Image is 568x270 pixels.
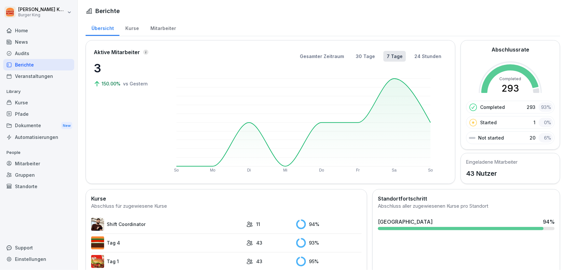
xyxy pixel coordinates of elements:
[297,51,347,62] button: Gesamter Zeitraum
[539,118,553,127] div: 0 %
[378,202,555,210] div: Abschluss aller zugewiesenen Kurse pro Standort
[256,258,262,265] p: 43
[383,51,406,62] button: 7 Tage
[530,134,535,141] p: 20
[174,168,179,172] text: So
[283,168,287,172] text: Mi
[3,242,74,253] div: Support
[3,97,74,108] a: Kurse
[378,195,555,202] h2: Standortfortschritt
[3,169,74,181] a: Gruppen
[91,202,362,210] div: Abschluss für zugewiesene Kurse
[256,221,260,228] p: 11
[533,119,535,126] p: 1
[543,218,555,226] div: 94 %
[210,168,215,172] text: Mo
[91,255,243,268] a: Tag 1
[296,257,362,266] div: 95 %
[392,168,397,172] text: Sa
[375,215,557,233] a: [GEOGRAPHIC_DATA]94%
[91,255,104,268] img: kxzo5hlrfunza98hyv09v55a.png
[256,239,262,246] p: 43
[102,80,122,87] p: 150.00%
[91,218,243,231] a: Shift Coordinator
[3,120,74,132] a: DokumenteNew
[86,19,119,36] a: Übersicht
[91,236,104,249] img: a35kjdk9hf9utqmhbz0ibbvi.png
[95,7,120,15] h1: Berichte
[61,122,72,129] div: New
[356,168,360,172] text: Fr
[296,238,362,248] div: 93 %
[353,51,378,62] button: 30 Tage
[3,120,74,132] div: Dokumente
[145,19,182,36] a: Mitarbeiter
[3,70,74,82] a: Veranstaltungen
[123,80,148,87] p: vs Gestern
[3,59,74,70] a: Berichte
[119,19,145,36] a: Kurse
[319,168,325,172] text: Do
[492,46,529,53] h2: Abschlussrate
[539,102,553,112] div: 93 %
[428,168,433,172] text: So
[18,7,66,12] p: [PERSON_NAME] Karius
[247,168,251,172] text: Di
[3,108,74,120] a: Pfade
[91,195,362,202] h2: Kurse
[3,48,74,59] a: Audits
[3,181,74,192] a: Standorte
[94,48,140,56] p: Aktive Mitarbeiter
[411,51,445,62] button: 24 Stunden
[3,131,74,143] a: Automatisierungen
[466,158,518,165] h5: Eingeladene Mitarbeiter
[3,147,74,158] p: People
[94,59,159,77] p: 3
[480,119,497,126] p: Started
[3,253,74,265] a: Einstellungen
[3,36,74,48] a: News
[539,133,553,142] div: 6 %
[91,236,243,249] a: Tag 4
[527,104,535,111] p: 293
[18,13,66,17] p: Burger King
[91,218,104,231] img: q4kvd0p412g56irxfxn6tm8s.png
[478,134,504,141] p: Not started
[466,169,518,178] p: 43 Nutzer
[3,158,74,169] a: Mitarbeiter
[378,218,433,226] div: [GEOGRAPHIC_DATA]
[3,86,74,97] p: Library
[296,219,362,229] div: 94 %
[3,25,74,36] a: Home
[480,104,505,111] p: Completed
